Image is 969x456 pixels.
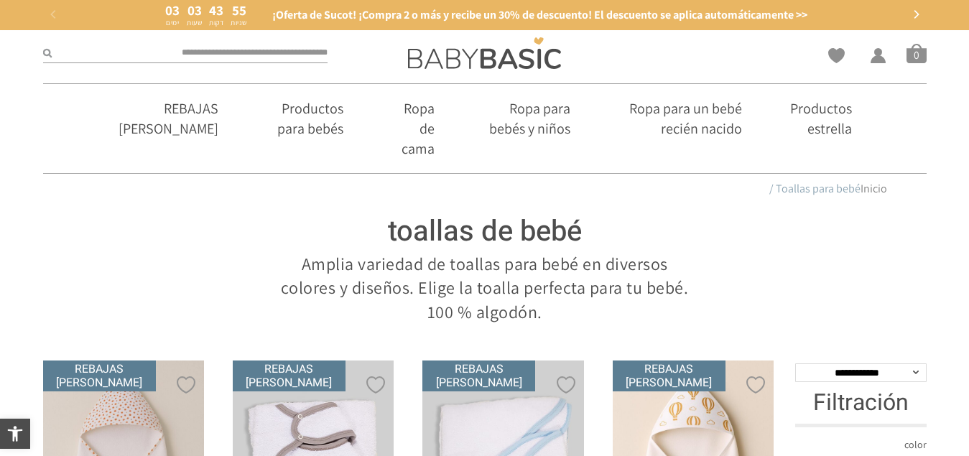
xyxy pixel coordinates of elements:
font: color [904,438,927,451]
font: Amplia variedad de toallas para bebé en diversos colores y diseños. Elige la toalla perfecta para... [281,252,689,323]
font: Filtración [813,386,909,419]
p: ימים [165,19,180,27]
font: REBAJAS [PERSON_NAME] [626,360,712,391]
a: 0 [907,43,927,63]
p: דקות [209,19,223,27]
font: REBAJAS [PERSON_NAME] [56,360,142,391]
button: Próximo [905,4,927,26]
span: 03 [187,1,202,19]
font: REBAJAS [PERSON_NAME] [436,360,522,391]
nav: Migaja de pan [83,181,887,197]
font: REBAJAS [PERSON_NAME] [246,360,332,391]
a: REBAJAS [PERSON_NAME] [96,84,239,153]
a: Ropa de cama [365,84,457,173]
font: Ropa para un bebé recién nacido [629,99,742,138]
a: Productos para bebés [240,84,365,153]
a: Inicio [861,181,887,196]
font: toallas de bebé [388,210,582,253]
img: Ropa básica para bebés y niños online [408,37,561,69]
span: 03 [165,1,180,19]
font: Ropa para bebés y niños [489,99,570,138]
a: ¡Oferta de Sucot! ¡Compra 2 o más y recibe un 30% de descuento! El descuento se aplica automática... [57,4,912,27]
font: Productos para bebés [277,99,343,138]
p: שניות [231,19,247,27]
font: Productos estrella [790,99,852,138]
font: Ropa de cama [402,99,435,158]
a: Ropa para bebés y niños [456,84,591,153]
p: שעות [187,19,202,27]
span: 43 [209,1,223,19]
a: Ropa para un bebé recién nacido [592,84,764,153]
select: Realizar pedido en tienda [795,363,927,382]
font: REBAJAS [PERSON_NAME] [119,99,218,138]
font: / Toallas para bebé [769,181,861,196]
font: ¡Oferta de Sucot! ¡Compra 2 o más y recibe un 30% de descuento! El descuento se aplica automática... [272,7,807,22]
span: 55 [232,1,246,19]
a: Productos estrella [764,84,873,153]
